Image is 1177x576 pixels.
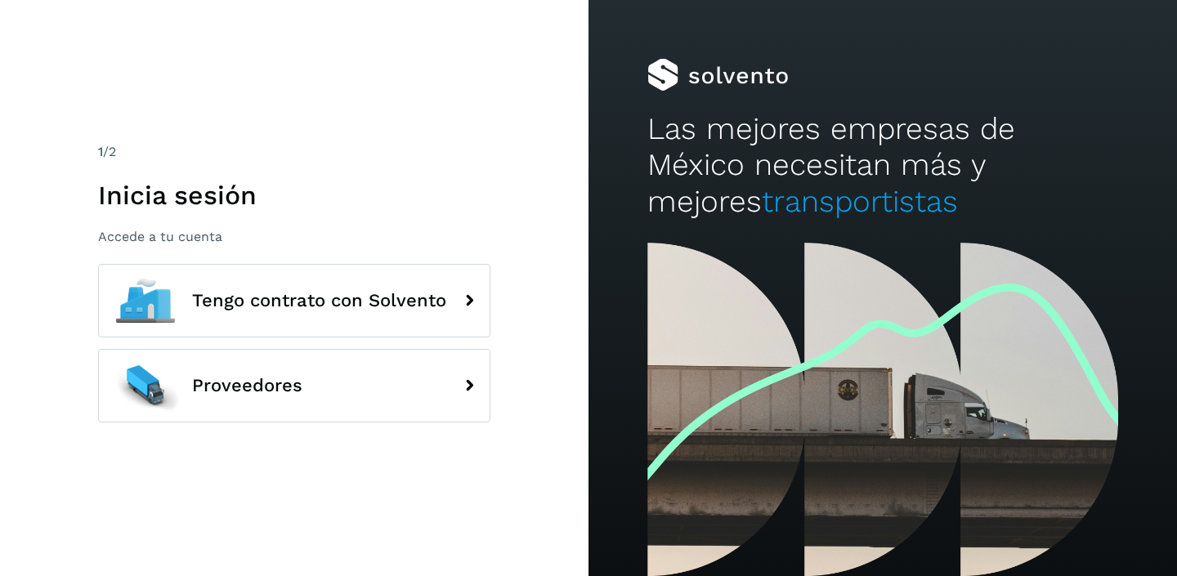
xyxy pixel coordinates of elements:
[192,376,302,395] span: Proveedores
[98,142,490,162] div: /2
[98,264,490,337] button: Tengo contrato con Solvento
[647,111,1118,220] h2: Las mejores empresas de México necesitan más y mejores
[98,180,490,211] h1: Inicia sesión
[762,184,958,219] span: transportistas
[98,144,103,159] span: 1
[98,229,490,244] p: Accede a tu cuenta
[192,291,446,310] span: Tengo contrato con Solvento
[98,349,490,422] button: Proveedores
